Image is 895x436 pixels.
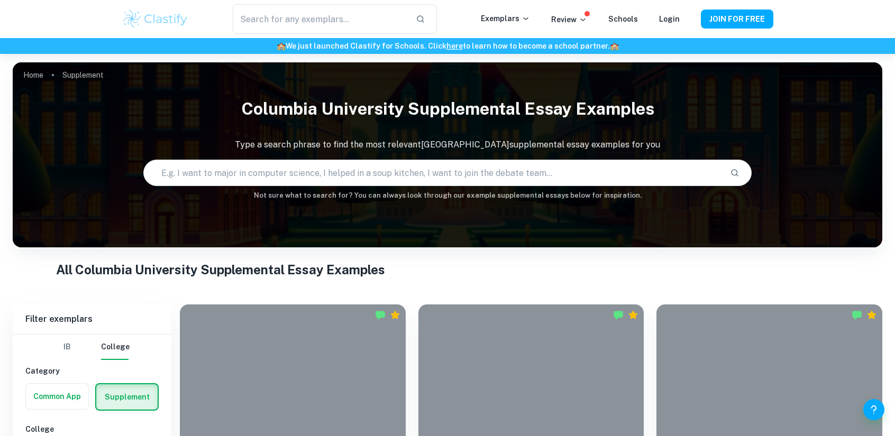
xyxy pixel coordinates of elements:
input: E.g. I want to major in computer science, I helped in a soup kitchen, I want to join the debate t... [144,158,722,188]
div: Premium [628,310,638,320]
a: Login [659,15,680,23]
button: Common App [26,384,88,409]
div: Filter type choice [54,335,130,360]
img: Marked [613,310,624,320]
h1: Columbia University Supplemental Essay Examples [13,92,882,126]
span: 🏫 [610,42,619,50]
h6: College [25,423,159,435]
p: Supplement [62,69,104,81]
h1: All Columbia University Supplemental Essay Examples [56,260,839,279]
a: Schools [608,15,638,23]
h6: Category [25,365,159,377]
span: 🏫 [277,42,286,50]
p: Exemplars [481,13,530,24]
div: Premium [866,310,877,320]
a: Home [23,68,43,82]
p: Type a search phrase to find the most relevant [GEOGRAPHIC_DATA] supplemental essay examples for you [13,138,882,151]
a: here [446,42,463,50]
button: Supplement [96,384,158,410]
button: Help and Feedback [863,399,884,420]
input: Search for any exemplars... [233,4,407,34]
button: JOIN FOR FREE [701,10,773,29]
div: Premium [390,310,400,320]
img: Marked [852,310,862,320]
button: College [101,335,130,360]
img: Clastify logo [122,8,189,30]
h6: Filter exemplars [13,304,171,334]
button: IB [54,335,80,360]
img: Marked [375,310,386,320]
h6: Not sure what to search for? You can always look through our example supplemental essays below fo... [13,190,882,201]
button: Search [726,164,744,182]
h6: We just launched Clastify for Schools. Click to learn how to become a school partner. [2,40,893,52]
p: Review [551,14,587,25]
